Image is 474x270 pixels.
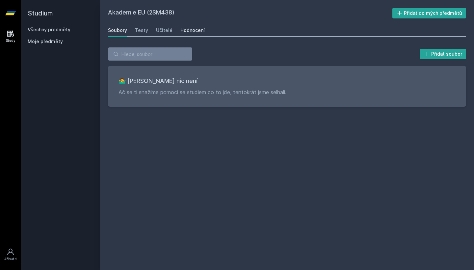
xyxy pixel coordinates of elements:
div: Učitelé [156,27,172,34]
a: Učitelé [156,24,172,37]
span: Moje předměty [28,38,63,45]
a: Uživatel [1,245,20,265]
div: Testy [135,27,148,34]
a: Study [1,26,20,46]
a: Hodnocení [180,24,205,37]
h3: 🤷‍♂️ [PERSON_NAME] nic není [118,76,456,86]
button: Přidat do mých předmětů [392,8,466,18]
div: Uživatel [4,256,17,261]
input: Hledej soubor [108,47,192,61]
p: Ač se ti snažíme pomoci se studiem co to jde, tentokrát jsme selhali. [118,88,456,96]
a: Soubory [108,24,127,37]
a: Všechny předměty [28,27,70,32]
div: Soubory [108,27,127,34]
h2: Akademie EU (2SM438) [108,8,392,18]
div: Hodnocení [180,27,205,34]
button: Přidat soubor [420,49,466,59]
div: Study [6,38,15,43]
a: Testy [135,24,148,37]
